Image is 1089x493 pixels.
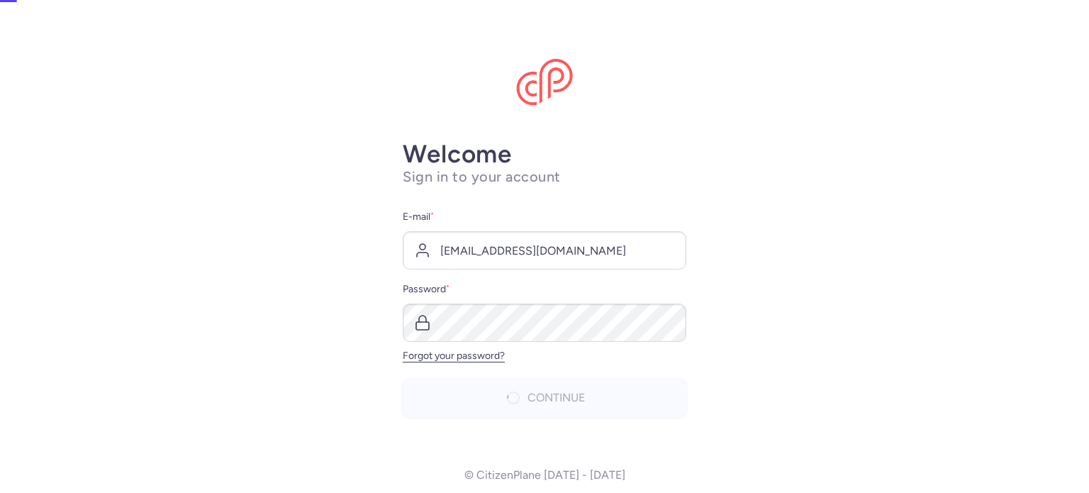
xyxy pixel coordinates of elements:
[403,168,686,186] h1: Sign in to your account
[403,231,686,270] input: user@example.com
[516,59,573,106] img: CitizenPlane logo
[403,139,512,169] strong: Welcome
[403,379,686,417] button: Continue
[527,392,585,404] span: Continue
[464,469,625,482] p: © CitizenPlane [DATE] - [DATE]
[403,281,686,298] label: Password
[403,350,505,362] a: Forgot your password?
[403,209,686,226] label: E-mail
